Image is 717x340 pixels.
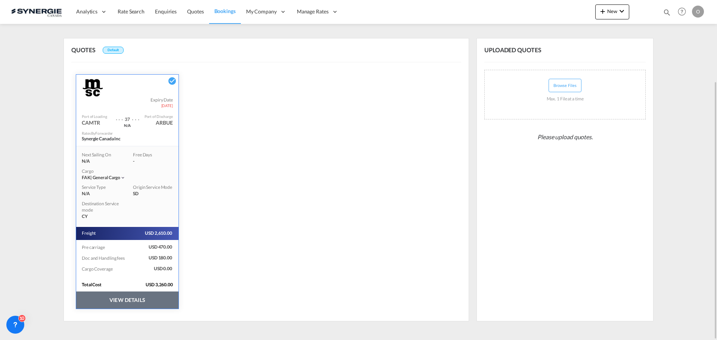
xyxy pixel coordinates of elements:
span: N/A [82,191,90,197]
div: general cargo [82,175,120,181]
md-icon: icon-chevron-down [617,7,626,16]
span: UPLOADED QUOTES [484,46,547,54]
span: Bookings [214,8,236,14]
span: USD 0.00 [136,266,173,272]
span: FAK [82,175,93,180]
div: Total Cost [82,282,137,288]
span: Pre carriage [82,244,106,250]
span: Expiry Date [150,97,173,103]
span: Quotes [187,8,204,15]
span: Doc and Handling fees [82,255,125,261]
span: Cargo Coverage [82,266,114,272]
span: USD 180.00 [136,255,173,261]
span: Analytics [76,8,97,15]
div: O [692,6,704,18]
span: Rate Search [118,8,145,15]
div: . . . [132,112,139,123]
div: Origin Service Mode [133,184,173,191]
button: Browse Files [549,79,581,92]
button: VIEW DETAILS [76,291,179,309]
span: Help [676,5,688,18]
span: Manage Rates [297,8,329,15]
div: . . . [116,112,123,123]
span: New [598,8,626,14]
span: Forwarder [95,131,113,135]
iframe: Chat [6,301,32,329]
div: icon-magnify [663,8,671,19]
div: via Port Not Available [111,123,144,128]
div: Max. 1 File at a time [547,92,584,106]
div: ARBUE [156,119,173,127]
span: [DATE] [161,103,173,108]
span: My Company [246,8,277,15]
span: USD 2,610.00 [136,230,173,237]
span: USD 470.00 [136,244,173,250]
md-icon: icon-magnify [663,8,671,16]
div: Free Days [133,152,163,158]
md-icon: icon-checkbox-marked-circle [168,77,177,85]
span: Enquiries [155,8,177,15]
div: Rates By [82,131,113,136]
div: Cargo [82,168,173,175]
img: MSC [82,78,103,97]
div: Destination Service mode [82,201,122,213]
span: Please upload quotes. [534,130,596,144]
div: CAMTR [82,119,100,127]
div: Port of Loading [82,114,107,119]
div: Synergie Canada Inc [82,136,156,142]
span: USD 3,260.00 [146,282,179,288]
span: Freight [82,230,96,237]
div: CY [82,213,122,220]
span: | [90,175,92,180]
body: Editor, editor2 [7,7,171,15]
div: Transit Time 37 [123,112,132,123]
div: Port of Discharge [145,114,173,119]
button: icon-plus 400-fgNewicon-chevron-down [595,4,629,19]
div: N/A [82,158,122,165]
md-icon: icon-plus 400-fg [598,7,607,16]
span: QUOTES [71,46,101,53]
md-icon: icon-chevron-down [120,175,125,180]
div: Help [676,5,692,19]
div: - [133,158,163,165]
div: Service Type [82,184,112,191]
div: Default [103,47,123,54]
div: Next Sailing On [82,152,122,158]
img: 1f56c880d42311ef80fc7dca854c8e59.png [11,3,62,20]
div: SD [133,191,173,197]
